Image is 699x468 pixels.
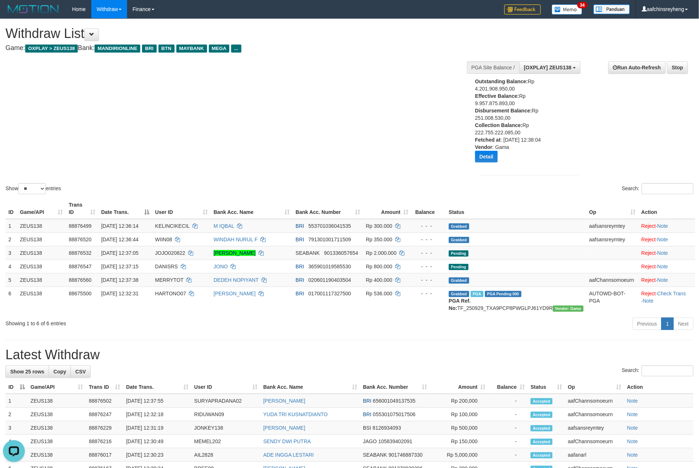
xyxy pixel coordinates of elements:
a: WINDAH NURUL F [214,237,258,242]
td: [DATE] 12:37:55 [123,394,191,408]
td: [DATE] 12:30:23 [123,448,191,462]
select: Showentries [18,183,46,194]
a: Note [657,223,668,229]
th: Date Trans.: activate to sort column descending [98,198,152,219]
span: [DATE] 12:37:38 [101,277,138,283]
span: Accepted [531,452,553,459]
td: - [489,394,528,408]
span: [DATE] 12:36:44 [101,237,138,242]
span: Copy 365901019585530 to clipboard [309,264,351,269]
div: Showing 1 to 6 of 6 entries [5,317,286,327]
th: Balance [412,198,446,219]
a: Reject [641,291,656,296]
a: [PERSON_NAME] [263,398,305,404]
td: JONKEY138 [191,421,260,435]
span: Vendor URL: https://trx31.1velocity.biz [553,306,584,312]
b: PGA Ref. No: [449,298,471,311]
a: Reject [641,237,656,242]
a: Run Auto-Refresh [608,61,666,74]
td: ZEUS138 [28,435,86,448]
span: HARTONO07 [155,291,186,296]
span: BRI [363,411,371,417]
label: Search: [622,183,694,194]
a: Note [657,277,668,283]
span: SEABANK [296,250,320,256]
a: [PERSON_NAME] [263,425,305,431]
span: BTN [158,45,175,53]
div: - - - [415,222,443,230]
span: Rp 2.000.000 [366,250,397,256]
span: 88876520 [69,237,91,242]
td: 88876247 [86,408,123,421]
td: · [638,219,695,233]
td: 2 [5,408,28,421]
th: Game/API: activate to sort column ascending [28,380,86,394]
img: MOTION_logo.png [5,4,61,15]
th: User ID: activate to sort column ascending [191,380,260,394]
td: Rp 200,000 [430,394,489,408]
td: aafChannsomoeurn [565,435,624,448]
h1: Withdraw List [5,26,459,41]
span: WIIN08 [155,237,172,242]
span: Rp 536.000 [366,291,392,296]
td: · [638,246,695,260]
th: Action [638,198,695,219]
div: - - - [415,236,443,243]
a: Reject [641,264,656,269]
span: Copy 901746887330 to clipboard [389,452,423,458]
img: panduan.png [593,4,630,14]
h1: Latest Withdraw [5,348,694,362]
span: 34 [577,2,587,8]
a: CSV [70,365,91,378]
a: Note [627,438,638,444]
span: MEGA [209,45,230,53]
td: RIDUWAN09 [191,408,260,421]
span: ... [231,45,241,53]
a: M IQBAL [214,223,234,229]
td: 3 [5,246,17,260]
td: aafsansreymtey [565,421,624,435]
a: YUDA TRI KUSNATDIANTO [263,411,328,417]
span: Copy 055301075017506 to clipboard [373,411,416,417]
th: Date Trans.: activate to sort column ascending [123,380,191,394]
span: Copy 8126934093 to clipboard [373,425,401,431]
span: JOJO020822 [155,250,186,256]
td: aafChannsomoeurn [587,273,639,287]
a: Copy [49,365,71,378]
button: Open LiveChat chat widget [3,3,25,25]
th: ID: activate to sort column descending [5,380,28,394]
span: Grabbed [449,223,469,230]
td: ZEUS138 [28,394,86,408]
a: Note [657,237,668,242]
span: Marked by aaftrukkakada [471,291,484,297]
span: BSI [363,425,371,431]
td: 88876017 [86,448,123,462]
td: aafChannsomoeurn [565,408,624,421]
th: Bank Acc. Number: activate to sort column ascending [293,198,363,219]
span: SEABANK [363,452,387,458]
a: Note [657,264,668,269]
td: ZEUS138 [17,287,66,315]
div: - - - [415,263,443,270]
a: Note [627,398,638,404]
a: Show 25 rows [5,365,49,378]
th: Op: activate to sort column ascending [587,198,639,219]
td: ZEUS138 [17,260,66,273]
td: 2 [5,233,17,246]
b: Effective Balance: [475,93,519,99]
a: ADE INGGA LESTARI [263,452,314,458]
img: Feedback.jpg [504,4,541,15]
span: BRI [296,237,304,242]
th: Amount: activate to sort column ascending [363,198,412,219]
td: - [489,448,528,462]
td: aafChannsomoeurn [565,394,624,408]
span: Accepted [531,425,553,431]
span: Copy 791301001711509 to clipboard [309,237,351,242]
span: JAGO [363,438,377,444]
a: Note [627,452,638,458]
td: Rp 500,000 [430,421,489,435]
span: BRI [296,264,304,269]
span: MERRYTOT [155,277,184,283]
a: SENDY DWI PUTRA [263,438,311,444]
span: Accepted [531,398,553,404]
